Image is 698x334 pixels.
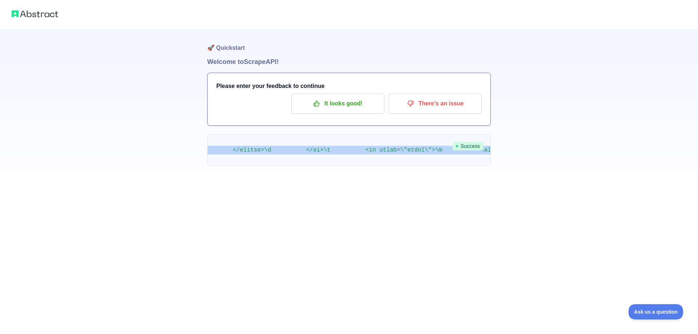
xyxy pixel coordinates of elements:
iframe: Toggle Customer Support [629,304,683,319]
img: Abstract logo [12,9,58,19]
button: It looks good! [291,93,384,114]
p: There's an issue [394,97,476,110]
span: Success [453,142,484,150]
h3: Please enter your feedback to continue [216,82,482,90]
p: It looks good! [297,97,379,110]
h1: 🚀 Quickstart [207,29,491,57]
h1: Welcome to Scrape API! [207,57,491,67]
button: There's an issue [389,93,482,114]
